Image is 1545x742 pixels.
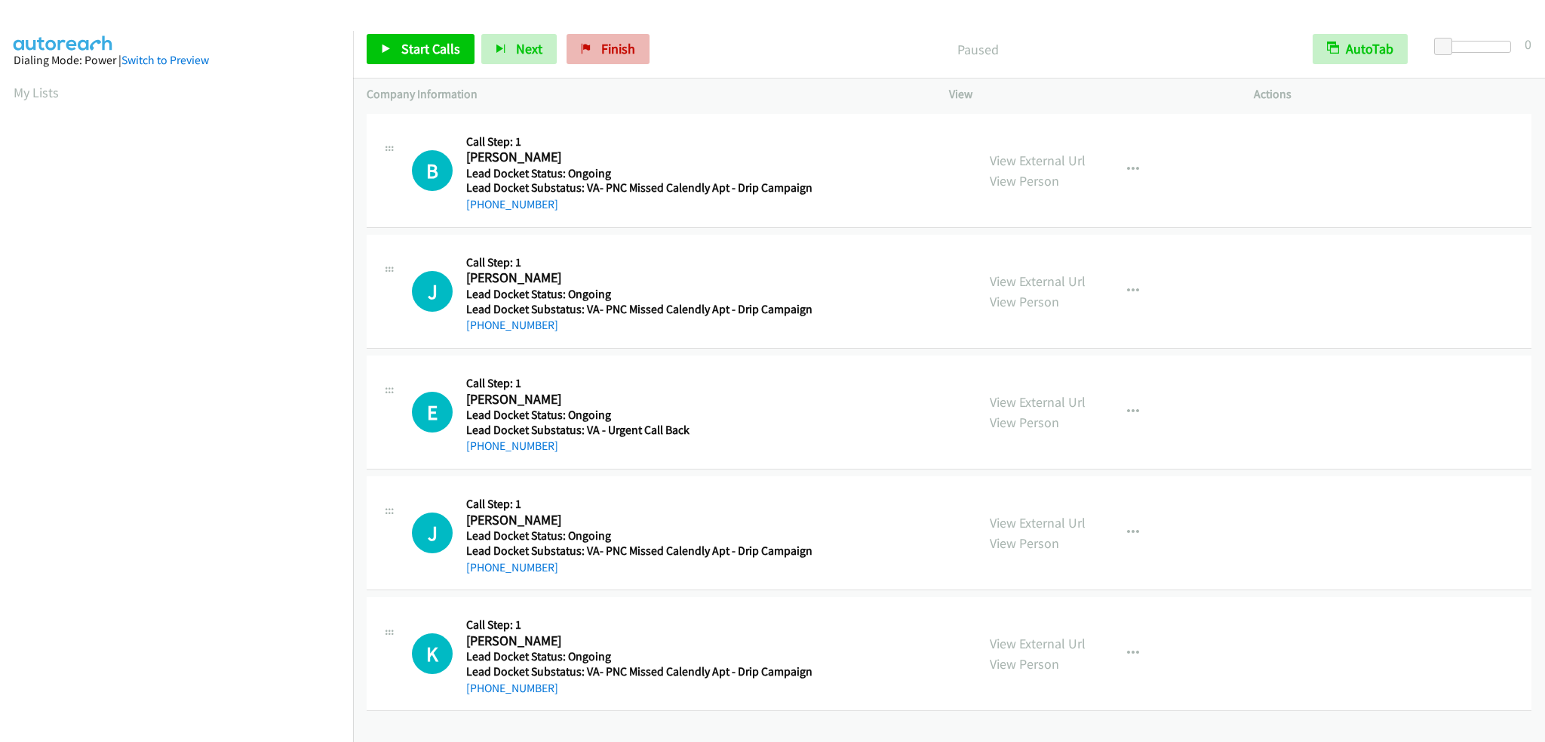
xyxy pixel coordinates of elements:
h2: [PERSON_NAME] [466,269,807,287]
div: Delay between calls (in seconds) [1442,41,1511,53]
a: [PHONE_NUMBER] [466,439,558,453]
span: Finish [601,40,635,57]
a: View External Url [990,514,1086,531]
h5: Call Step: 1 [466,134,812,149]
h1: K [412,633,453,674]
h2: [PERSON_NAME] [466,512,807,529]
h5: Lead Docket Substatus: VA- PNC Missed Calendly Apt - Drip Campaign [466,664,812,679]
a: View Person [990,414,1059,431]
a: View Person [990,655,1059,673]
h2: [PERSON_NAME] [466,391,807,408]
a: [PHONE_NUMBER] [466,318,558,332]
a: View External Url [990,272,1086,290]
a: Switch to Preview [121,53,209,67]
h5: Lead Docket Substatus: VA - Urgent Call Back [466,423,807,438]
div: 0 [1525,34,1531,54]
a: View External Url [990,152,1086,169]
h1: E [412,392,453,433]
div: The call is yet to be attempted [412,150,453,191]
p: View [949,85,1227,103]
h5: Lead Docket Substatus: VA- PNC Missed Calendly Apt - Drip Campaign [466,180,812,196]
a: [PHONE_NUMBER] [466,681,558,695]
h5: Lead Docket Status: Ongoing [466,649,812,664]
div: The call is yet to be attempted [412,633,453,674]
a: View External Url [990,635,1086,652]
h5: Call Step: 1 [466,255,812,270]
a: View Person [990,534,1059,552]
a: Finish [567,34,650,64]
div: The call is yet to be attempted [412,513,453,553]
h5: Call Step: 1 [466,617,812,633]
p: Actions [1254,85,1531,103]
h1: J [412,513,453,553]
p: Paused [670,39,1285,60]
h1: J [412,271,453,312]
h5: Call Step: 1 [466,376,807,391]
div: The call is yet to be attempted [412,271,453,312]
a: My Lists [14,84,59,101]
h2: [PERSON_NAME] [466,149,807,166]
span: Start Calls [401,40,460,57]
button: AutoTab [1313,34,1408,64]
a: Start Calls [367,34,475,64]
a: [PHONE_NUMBER] [466,560,558,574]
button: Next [481,34,557,64]
h5: Lead Docket Status: Ongoing [466,166,812,181]
h5: Lead Docket Substatus: VA- PNC Missed Calendly Apt - Drip Campaign [466,302,812,317]
h5: Lead Docket Status: Ongoing [466,287,812,302]
h5: Lead Docket Status: Ongoing [466,528,812,543]
p: Company Information [367,85,922,103]
h1: B [412,150,453,191]
a: View Person [990,293,1059,310]
h5: Call Step: 1 [466,497,812,512]
span: Next [516,40,542,57]
a: [PHONE_NUMBER] [466,197,558,211]
h5: Lead Docket Substatus: VA- PNC Missed Calendly Apt - Drip Campaign [466,543,812,559]
h5: Lead Docket Status: Ongoing [466,408,807,423]
div: The call is yet to be attempted [412,392,453,433]
div: Dialing Mode: Power | [14,51,339,69]
a: View External Url [990,393,1086,411]
a: View Person [990,172,1059,189]
h2: [PERSON_NAME] [466,633,807,650]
